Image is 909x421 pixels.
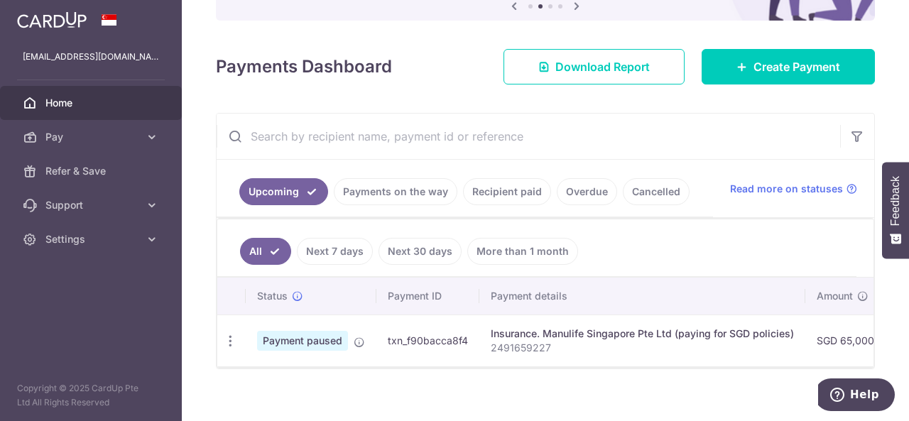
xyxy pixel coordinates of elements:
[297,238,373,265] a: Next 7 days
[334,178,457,205] a: Payments on the way
[45,232,139,246] span: Settings
[818,378,895,414] iframe: Opens a widget where you can find more information
[730,182,857,196] a: Read more on statuses
[257,289,288,303] span: Status
[555,58,650,75] span: Download Report
[45,164,139,178] span: Refer & Save
[17,11,87,28] img: CardUp
[702,49,875,84] a: Create Payment
[379,238,462,265] a: Next 30 days
[239,178,328,205] a: Upcoming
[240,238,291,265] a: All
[23,50,159,64] p: [EMAIL_ADDRESS][DOMAIN_NAME]
[217,114,840,159] input: Search by recipient name, payment id or reference
[45,96,139,110] span: Home
[817,289,853,303] span: Amount
[557,178,617,205] a: Overdue
[753,58,840,75] span: Create Payment
[623,178,690,205] a: Cancelled
[376,315,479,366] td: txn_f90bacca8f4
[463,178,551,205] a: Recipient paid
[376,278,479,315] th: Payment ID
[491,341,794,355] p: 2491659227
[882,162,909,258] button: Feedback - Show survey
[504,49,685,84] a: Download Report
[216,54,392,80] h4: Payments Dashboard
[257,331,348,351] span: Payment paused
[805,315,901,366] td: SGD 65,000.00
[45,198,139,212] span: Support
[889,176,902,226] span: Feedback
[45,130,139,144] span: Pay
[491,327,794,341] div: Insurance. Manulife Singapore Pte Ltd (paying for SGD policies)
[467,238,578,265] a: More than 1 month
[479,278,805,315] th: Payment details
[730,182,843,196] span: Read more on statuses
